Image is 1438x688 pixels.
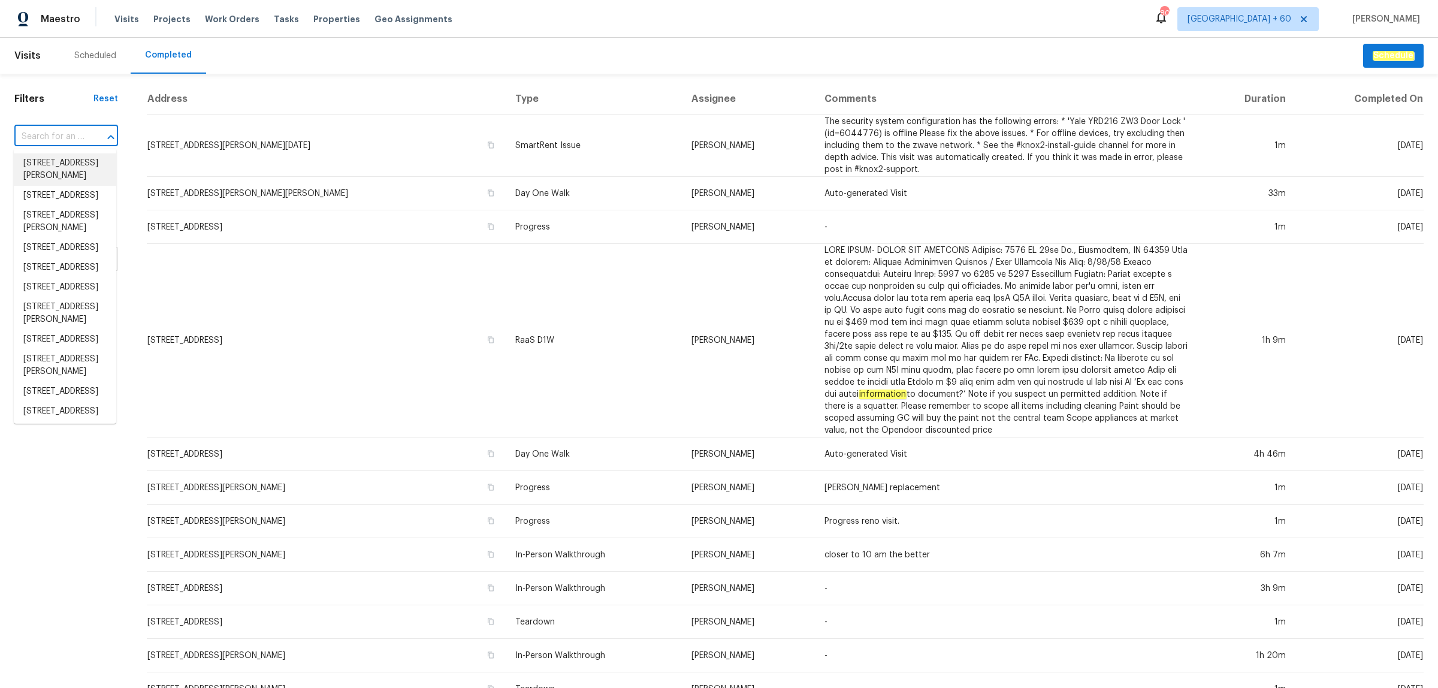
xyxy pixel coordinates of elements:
[14,349,116,382] li: [STREET_ADDRESS][PERSON_NAME]
[682,538,815,572] td: [PERSON_NAME]
[102,129,119,146] button: Close
[1198,83,1295,115] th: Duration
[14,277,116,297] li: [STREET_ADDRESS]
[506,639,682,672] td: In-Person Walkthrough
[682,177,815,210] td: [PERSON_NAME]
[1348,13,1420,25] span: [PERSON_NAME]
[506,505,682,538] td: Progress
[14,421,116,441] li: [STREET_ADDRESS]
[14,238,116,258] li: [STREET_ADDRESS]
[147,177,506,210] td: [STREET_ADDRESS][PERSON_NAME][PERSON_NAME]
[1198,505,1295,538] td: 1m
[506,437,682,471] td: Day One Walk
[14,186,116,206] li: [STREET_ADDRESS]
[815,244,1198,437] td: LORE IPSUM- DOLOR SIT AMETCONS Adipisc: 7576 EL 29se Do., Eiusmodtem, IN 64359 Utla et dolorem: A...
[682,115,815,177] td: [PERSON_NAME]
[485,448,496,459] button: Copy Address
[147,115,506,177] td: [STREET_ADDRESS][PERSON_NAME][DATE]
[114,13,139,25] span: Visits
[1198,177,1295,210] td: 33m
[682,505,815,538] td: [PERSON_NAME]
[485,140,496,150] button: Copy Address
[1373,51,1414,61] em: Schedule
[682,210,815,244] td: [PERSON_NAME]
[815,605,1198,639] td: -
[506,210,682,244] td: Progress
[682,244,815,437] td: [PERSON_NAME]
[485,188,496,198] button: Copy Address
[14,258,116,277] li: [STREET_ADDRESS]
[506,177,682,210] td: Day One Walk
[147,639,506,672] td: [STREET_ADDRESS][PERSON_NAME]
[682,572,815,605] td: [PERSON_NAME]
[1295,210,1424,244] td: [DATE]
[1295,538,1424,572] td: [DATE]
[14,43,41,69] span: Visits
[14,153,116,186] li: [STREET_ADDRESS][PERSON_NAME]
[1198,471,1295,505] td: 1m
[682,437,815,471] td: [PERSON_NAME]
[1295,115,1424,177] td: [DATE]
[153,13,191,25] span: Projects
[485,616,496,627] button: Copy Address
[1198,605,1295,639] td: 1m
[74,50,116,62] div: Scheduled
[14,297,116,330] li: [STREET_ADDRESS][PERSON_NAME]
[506,471,682,505] td: Progress
[682,471,815,505] td: [PERSON_NAME]
[815,505,1198,538] td: Progress reno visit.
[1198,437,1295,471] td: 4h 46m
[815,437,1198,471] td: Auto-generated Visit
[147,605,506,639] td: [STREET_ADDRESS]
[14,206,116,238] li: [STREET_ADDRESS][PERSON_NAME]
[1295,437,1424,471] td: [DATE]
[147,210,506,244] td: [STREET_ADDRESS]
[1188,13,1291,25] span: [GEOGRAPHIC_DATA] + 60
[1295,505,1424,538] td: [DATE]
[815,83,1198,115] th: Comments
[1295,605,1424,639] td: [DATE]
[147,471,506,505] td: [STREET_ADDRESS][PERSON_NAME]
[485,482,496,493] button: Copy Address
[485,549,496,560] button: Copy Address
[815,639,1198,672] td: -
[815,538,1198,572] td: closer to 10 am the better
[374,13,452,25] span: Geo Assignments
[145,49,192,61] div: Completed
[147,538,506,572] td: [STREET_ADDRESS][PERSON_NAME]
[506,572,682,605] td: In-Person Walkthrough
[1198,210,1295,244] td: 1m
[485,515,496,526] button: Copy Address
[147,83,506,115] th: Address
[815,177,1198,210] td: Auto-generated Visit
[1295,572,1424,605] td: [DATE]
[205,13,259,25] span: Work Orders
[506,83,682,115] th: Type
[1295,471,1424,505] td: [DATE]
[485,650,496,660] button: Copy Address
[815,572,1198,605] td: -
[147,437,506,471] td: [STREET_ADDRESS]
[485,221,496,232] button: Copy Address
[1198,538,1295,572] td: 6h 7m
[14,128,84,146] input: Search for an address...
[274,15,299,23] span: Tasks
[41,13,80,25] span: Maestro
[485,583,496,593] button: Copy Address
[1160,7,1168,19] div: 803
[1198,115,1295,177] td: 1m
[1295,639,1424,672] td: [DATE]
[14,330,116,349] li: [STREET_ADDRESS]
[506,538,682,572] td: In-Person Walkthrough
[14,93,93,105] h1: Filters
[147,572,506,605] td: [STREET_ADDRESS]
[1295,177,1424,210] td: [DATE]
[313,13,360,25] span: Properties
[506,115,682,177] td: SmartRent Issue
[1363,44,1424,68] button: Schedule
[859,390,907,399] em: information
[815,115,1198,177] td: The security system configuration has the following errors: * 'Yale YRD216 ZW3 Door Lock ' (id=60...
[682,639,815,672] td: [PERSON_NAME]
[682,83,815,115] th: Assignee
[1295,83,1424,115] th: Completed On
